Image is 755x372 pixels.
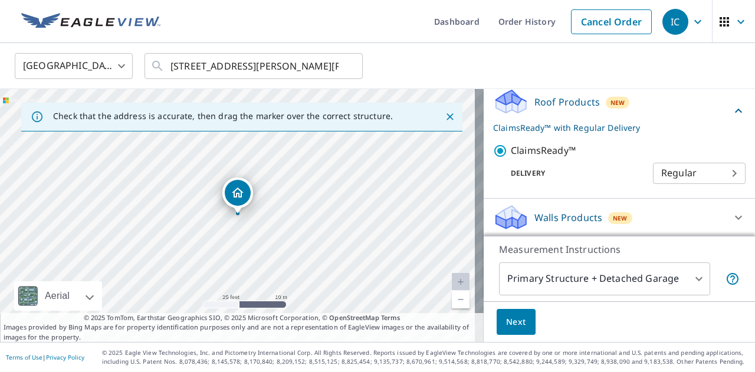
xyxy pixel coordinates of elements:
[506,315,526,330] span: Next
[497,309,536,335] button: Next
[170,50,339,83] input: Search by address or latitude-longitude
[499,242,740,256] p: Measurement Instructions
[46,353,84,361] a: Privacy Policy
[571,9,652,34] a: Cancel Order
[493,203,746,232] div: Walls ProductsNew
[662,9,688,35] div: IC
[452,273,470,291] a: Current Level 20, Zoom In Disabled
[534,210,602,225] p: Walls Products
[53,111,393,121] p: Check that the address is accurate, then drag the marker over the correct structure.
[14,281,102,311] div: Aerial
[6,354,84,361] p: |
[41,281,73,311] div: Aerial
[15,50,133,83] div: [GEOGRAPHIC_DATA]
[493,121,731,134] p: ClaimsReady™ with Regular Delivery
[6,353,42,361] a: Terms of Use
[381,313,401,322] a: Terms
[493,168,653,179] p: Delivery
[493,88,746,134] div: Roof ProductsNewClaimsReady™ with Regular Delivery
[222,177,253,214] div: Dropped pin, building 1, Residential property, 502 Amelia Ct Garland, TX 75040
[442,109,458,124] button: Close
[102,348,749,366] p: © 2025 Eagle View Technologies, Inc. and Pictometry International Corp. All Rights Reserved. Repo...
[452,291,470,308] a: Current Level 20, Zoom Out
[653,157,746,190] div: Regular
[84,313,401,323] span: © 2025 TomTom, Earthstar Geographics SIO, © 2025 Microsoft Corporation, ©
[610,98,625,107] span: New
[511,143,576,158] p: ClaimsReady™
[613,213,628,223] span: New
[329,313,379,322] a: OpenStreetMap
[499,262,710,295] div: Primary Structure + Detached Garage
[726,272,740,286] span: Your report will include the primary structure and a detached garage if one exists.
[21,13,160,31] img: EV Logo
[534,95,600,109] p: Roof Products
